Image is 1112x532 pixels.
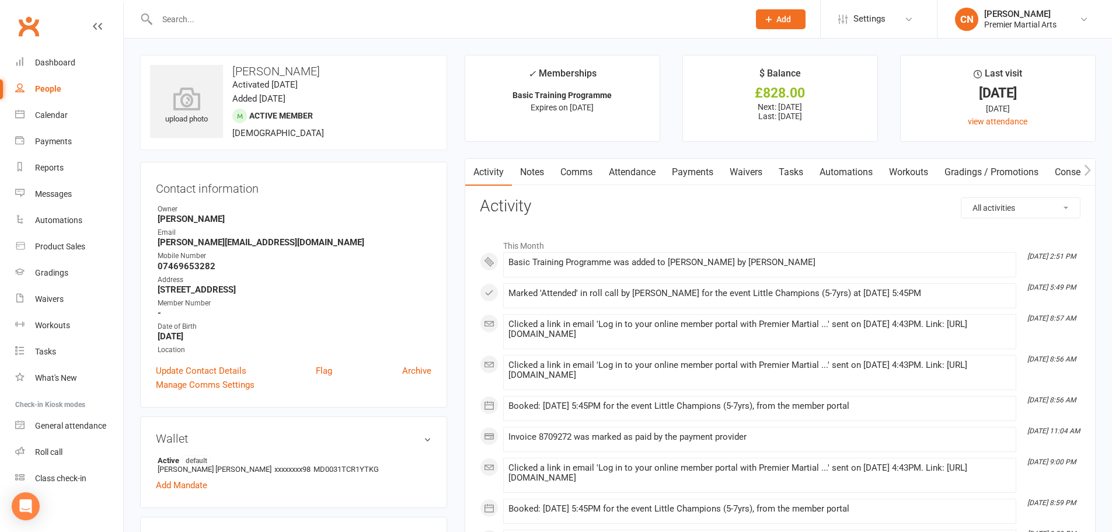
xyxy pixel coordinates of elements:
[15,286,123,312] a: Waivers
[158,345,431,356] div: Location
[911,87,1085,99] div: [DATE]
[15,465,123,492] a: Class kiosk mode
[35,474,86,483] div: Class check-in
[15,365,123,391] a: What's New
[158,298,431,309] div: Member Number
[35,421,106,430] div: General attendance
[15,128,123,155] a: Payments
[480,234,1080,252] li: This Month
[35,58,75,67] div: Dashboard
[35,373,77,383] div: What's New
[664,159,721,186] a: Payments
[35,242,85,251] div: Product Sales
[693,87,867,99] div: £828.00
[508,288,1011,298] div: Marked 'Attended' in roll call by [PERSON_NAME] for the event Little Champions (5-7yrs) at [DATE]...
[35,215,82,225] div: Automations
[1027,252,1076,260] i: [DATE] 2:51 PM
[508,504,1011,514] div: Booked: [DATE] 5:45PM for the event Little Champions (5-7yrs), from the member portal
[150,65,437,78] h3: [PERSON_NAME]
[35,321,70,330] div: Workouts
[158,455,426,465] strong: Active
[232,79,298,90] time: Activated [DATE]
[528,68,536,79] i: ✓
[35,447,62,457] div: Roll call
[531,103,594,112] span: Expires on [DATE]
[911,102,1085,115] div: [DATE]
[249,111,313,120] span: Active member
[1027,283,1076,291] i: [DATE] 5:49 PM
[158,204,431,215] div: Owner
[158,321,431,332] div: Date of Birth
[15,102,123,128] a: Calendar
[156,364,246,378] a: Update Contact Details
[968,117,1027,126] a: view attendance
[12,492,40,520] div: Open Intercom Messenger
[955,8,978,31] div: CN
[508,401,1011,411] div: Booked: [DATE] 5:45PM for the event Little Champions (5-7yrs), from the member portal
[601,159,664,186] a: Attendance
[274,465,311,474] span: xxxxxxxx98
[150,87,223,126] div: upload photo
[776,15,791,24] span: Add
[313,465,379,474] span: MD0031TCR1YTKG
[508,463,1011,483] div: Clicked a link in email 'Log in to your online member portal with Premier Martial ...' sent on [D...
[15,155,123,181] a: Reports
[158,251,431,262] div: Mobile Number
[1027,499,1076,507] i: [DATE] 8:59 PM
[158,331,431,342] strong: [DATE]
[936,159,1047,186] a: Gradings / Promotions
[984,9,1057,19] div: [PERSON_NAME]
[15,312,123,339] a: Workouts
[881,159,936,186] a: Workouts
[15,439,123,465] a: Roll call
[15,181,123,207] a: Messages
[15,339,123,365] a: Tasks
[974,66,1022,87] div: Last visit
[465,159,512,186] a: Activity
[232,128,324,138] span: [DEMOGRAPHIC_DATA]
[35,347,56,356] div: Tasks
[154,11,741,27] input: Search...
[35,84,61,93] div: People
[232,93,285,104] time: Added [DATE]
[508,258,1011,267] div: Basic Training Programme was added to [PERSON_NAME] by [PERSON_NAME]
[35,137,72,146] div: Payments
[508,360,1011,380] div: Clicked a link in email 'Log in to your online member portal with Premier Martial ...' sent on [D...
[15,207,123,234] a: Automations
[35,163,64,172] div: Reports
[853,6,886,32] span: Settings
[508,432,1011,442] div: Invoice 8709272 was marked as paid by the payment provider
[513,91,612,100] strong: Basic Training Programme
[35,110,68,120] div: Calendar
[15,413,123,439] a: General attendance kiosk mode
[1027,427,1080,435] i: [DATE] 11:04 AM
[15,234,123,260] a: Product Sales
[693,102,867,121] p: Next: [DATE] Last: [DATE]
[771,159,811,186] a: Tasks
[508,319,1011,339] div: Clicked a link in email 'Log in to your online member portal with Premier Martial ...' sent on [D...
[316,364,332,378] a: Flag
[156,432,431,445] h3: Wallet
[402,364,431,378] a: Archive
[811,159,881,186] a: Automations
[158,284,431,295] strong: [STREET_ADDRESS]
[156,454,431,475] li: [PERSON_NAME] [PERSON_NAME]
[528,66,597,88] div: Memberships
[158,274,431,286] div: Address
[35,189,72,199] div: Messages
[1027,396,1076,404] i: [DATE] 8:56 AM
[552,159,601,186] a: Comms
[984,19,1057,30] div: Premier Martial Arts
[721,159,771,186] a: Waivers
[15,76,123,102] a: People
[158,214,431,224] strong: [PERSON_NAME]
[158,227,431,238] div: Email
[158,261,431,272] strong: 07469653282
[1027,355,1076,363] i: [DATE] 8:56 AM
[182,455,211,465] span: default
[158,237,431,248] strong: [PERSON_NAME][EMAIL_ADDRESS][DOMAIN_NAME]
[480,197,1080,215] h3: Activity
[156,178,431,195] h3: Contact information
[756,9,806,29] button: Add
[1027,314,1076,322] i: [DATE] 8:57 AM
